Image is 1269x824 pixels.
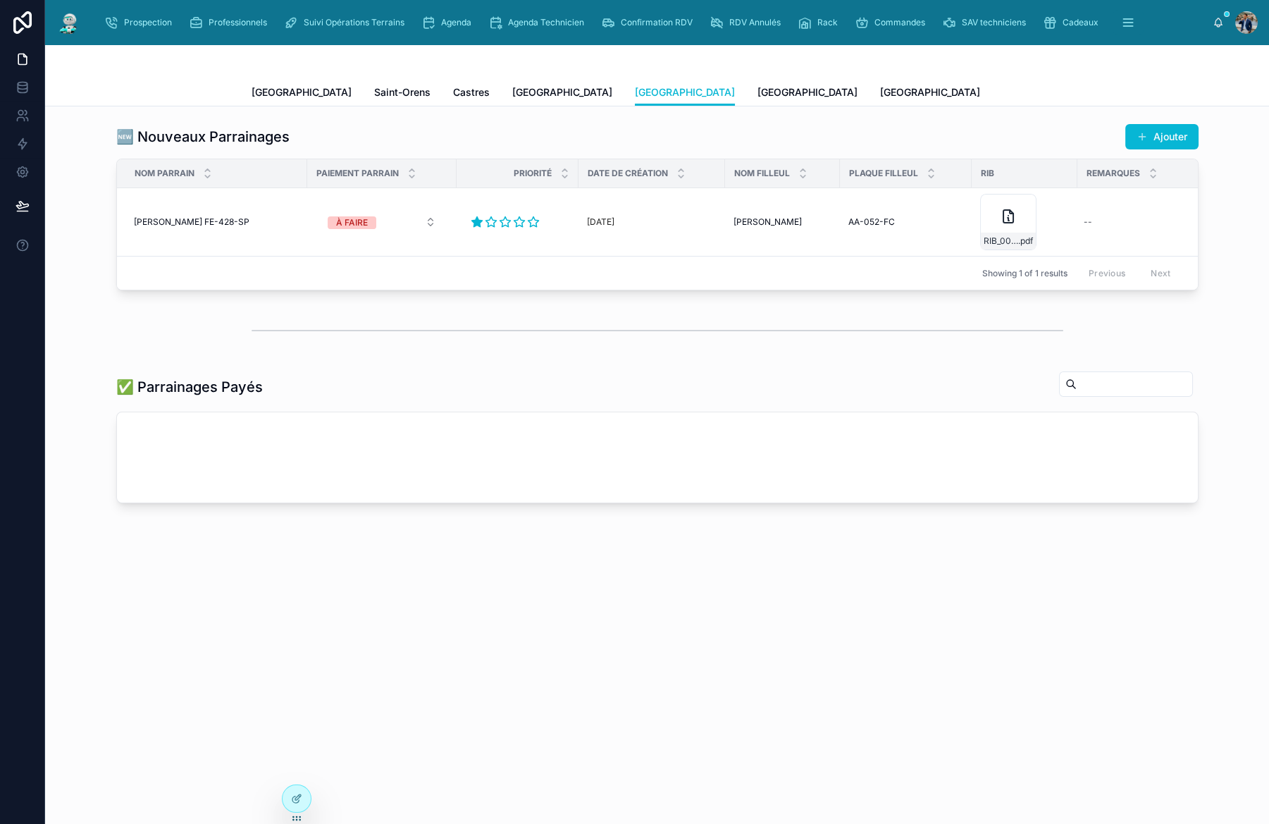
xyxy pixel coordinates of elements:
[453,85,490,99] span: Castres
[635,80,735,106] a: [GEOGRAPHIC_DATA]
[817,17,838,28] span: Rack
[512,85,612,99] span: [GEOGRAPHIC_DATA]
[280,10,414,35] a: Suivi Opérations Terrains
[116,377,263,397] h1: ✅ Parrainages Payés
[304,17,404,28] span: Suivi Opérations Terrains
[1018,235,1033,247] span: .pdf
[116,127,290,147] h1: 🆕 Nouveaux Parrainages
[316,209,447,235] button: Select Button
[441,17,471,28] span: Agenda
[938,10,1036,35] a: SAV techniciens
[597,10,702,35] a: Confirmation RDV
[848,216,963,228] a: AA-052-FC
[1125,124,1199,149] button: Ajouter
[962,17,1026,28] span: SAV techniciens
[981,168,994,179] span: RIB
[635,85,735,99] span: [GEOGRAPHIC_DATA]
[135,168,194,179] span: Nom Parrain
[705,10,791,35] a: RDV Annulés
[793,10,848,35] a: Rack
[124,17,172,28] span: Prospection
[100,10,182,35] a: Prospection
[984,235,1018,247] span: RIB_0000000006T-ROLLAND
[621,17,693,28] span: Confirmation RDV
[1078,211,1193,233] a: --
[1084,216,1092,228] div: --
[880,80,980,108] a: [GEOGRAPHIC_DATA]
[734,168,790,179] span: Nom Filleul
[316,168,399,179] span: Paiement Parrain
[56,11,82,34] img: App logo
[134,216,299,228] a: [PERSON_NAME] FE-428-SP
[874,17,925,28] span: Commandes
[587,216,717,228] a: [DATE]
[587,216,614,228] p: [DATE]
[417,10,481,35] a: Agenda
[980,194,1069,250] a: RIB_0000000006T-ROLLAND.pdf
[757,80,858,108] a: [GEOGRAPHIC_DATA]
[484,10,594,35] a: Agenda Technicien
[252,85,352,99] span: [GEOGRAPHIC_DATA]
[374,85,431,99] span: Saint-Orens
[453,80,490,108] a: Castres
[336,216,368,229] div: À FAIRE
[729,17,781,28] span: RDV Annulés
[588,168,668,179] span: Date de Création
[848,216,895,228] span: AA-052-FC
[514,168,552,179] span: Priorité
[733,216,831,228] a: [PERSON_NAME]
[1087,168,1140,179] span: Remarques
[374,80,431,108] a: Saint-Orens
[209,17,267,28] span: Professionnels
[850,10,935,35] a: Commandes
[1039,10,1108,35] a: Cadeaux
[1063,17,1098,28] span: Cadeaux
[757,85,858,99] span: [GEOGRAPHIC_DATA]
[733,216,802,228] span: [PERSON_NAME]
[252,80,352,108] a: [GEOGRAPHIC_DATA]
[880,85,980,99] span: [GEOGRAPHIC_DATA]
[982,268,1067,279] span: Showing 1 of 1 results
[185,10,277,35] a: Professionnels
[316,209,448,235] a: Select Button
[508,17,584,28] span: Agenda Technicien
[849,168,918,179] span: Plaque Filleul
[93,7,1213,38] div: scrollable content
[134,216,249,228] span: [PERSON_NAME] FE-428-SP
[512,80,612,108] a: [GEOGRAPHIC_DATA]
